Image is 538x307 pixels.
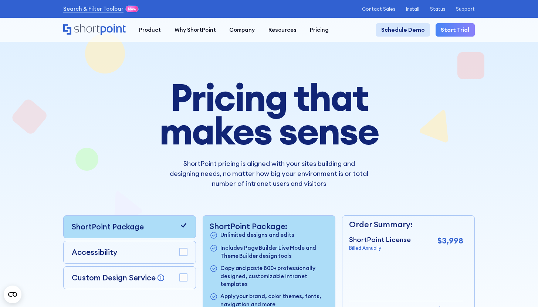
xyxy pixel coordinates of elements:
a: Pricing [303,23,335,37]
a: Search & Filter Toolbar [63,5,123,13]
p: Unlimited designs and edits [220,231,294,240]
p: Order Summary: [349,218,463,231]
p: Billed Annually [349,245,411,252]
a: Why ShortPoint [168,23,223,37]
a: Home [63,24,126,36]
p: ShortPoint pricing is aligned with your sites building and designing needs, no matter how big you... [168,158,370,189]
div: Resources [268,26,297,34]
p: Custom Design Service [72,273,156,282]
p: Accessibility [72,247,117,258]
a: Company [223,23,261,37]
a: Contact Sales [362,6,395,12]
p: ShortPoint Package: [210,221,328,231]
a: Start Trial [436,23,475,37]
a: Resources [261,23,303,37]
p: ShortPoint Package [72,221,144,233]
div: Company [229,26,255,34]
div: Pricing [310,26,329,34]
p: Copy and paste 800+ professionally designed, customizable intranet templates [220,264,328,288]
a: Install [406,6,419,12]
button: Open CMP widget [4,286,21,303]
p: ShortPoint License [349,235,411,245]
a: Support [456,6,475,12]
iframe: Chat Widget [501,272,538,307]
a: Status [430,6,445,12]
p: $3,998 [437,235,463,247]
p: Includes Page Builder Live Mode and Theme Builder design tools [220,244,328,260]
a: Product [132,23,168,37]
div: Why ShortPoint [175,26,216,34]
a: Schedule Demo [376,23,430,37]
div: Product [139,26,161,34]
h1: Pricing that makes sense [118,81,420,147]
